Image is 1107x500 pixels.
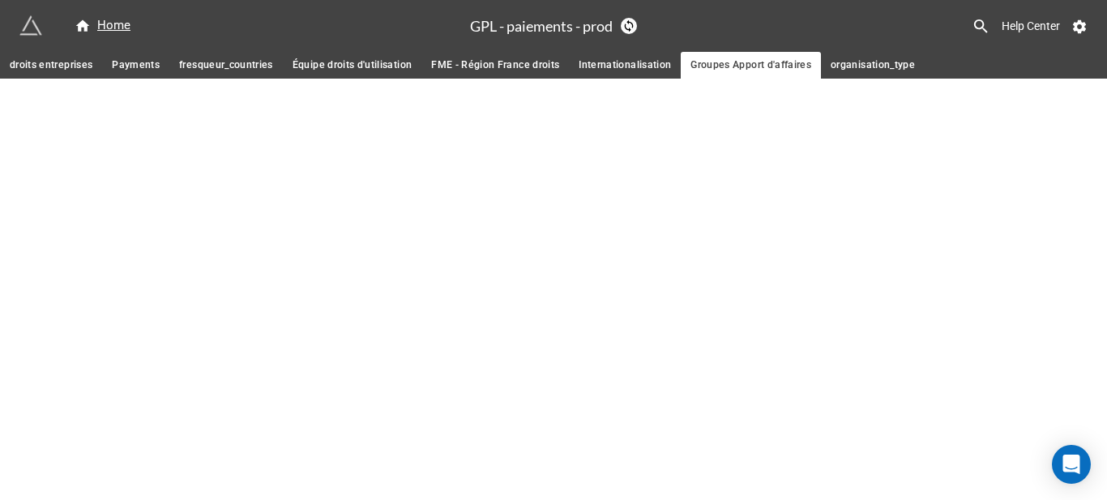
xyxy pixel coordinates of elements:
[75,16,130,36] div: Home
[990,11,1071,41] a: Help Center
[179,57,273,74] span: fresqueur_countries
[579,57,671,74] span: Internationalisation
[19,15,42,37] img: miniextensions-icon.73ae0678.png
[10,57,92,74] span: droits entreprises
[112,57,160,74] span: Payments
[65,16,140,36] a: Home
[831,57,915,74] span: organisation_type
[431,57,559,74] span: FME - Région France droits
[621,18,637,34] a: Sync Base Structure
[293,57,412,74] span: Équipe droits d'utilisation
[1052,445,1091,484] div: Open Intercom Messenger
[470,19,613,33] h3: GPL - paiements - prod
[690,57,811,74] span: Groupes Apport d'affaires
